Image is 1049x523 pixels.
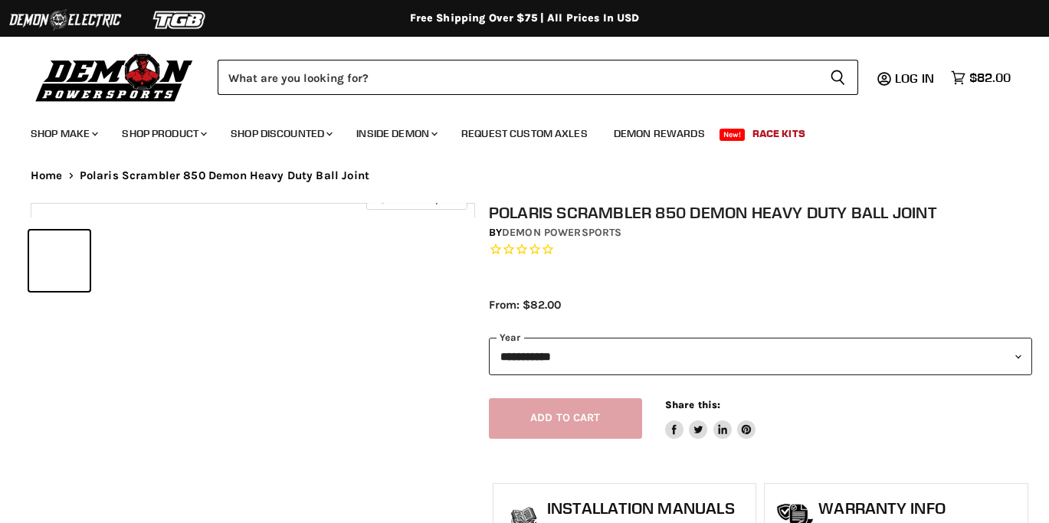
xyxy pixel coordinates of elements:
[374,193,459,204] span: Click to expand
[943,67,1018,89] a: $82.00
[489,224,1032,241] div: by
[665,399,720,410] span: Share this:
[29,230,90,291] button: IMAGE thumbnail
[31,169,63,182] a: Home
[818,60,858,95] button: Search
[888,71,943,85] a: Log in
[8,5,123,34] img: Demon Electric Logo 2
[741,118,817,149] a: Race Kits
[489,203,1032,222] h1: Polaris Scrambler 850 Demon Heavy Duty Ball Joint
[489,298,561,312] span: From: $82.00
[489,242,1032,258] span: Rated 0.0 out of 5 stars 0 reviews
[218,60,818,95] input: Search
[123,5,238,34] img: TGB Logo 2
[489,338,1032,375] select: year
[720,129,746,141] span: New!
[450,118,599,149] a: Request Custom Axles
[969,70,1011,85] span: $82.00
[19,118,107,149] a: Shop Make
[502,226,621,239] a: Demon Powersports
[19,112,1007,149] ul: Main menu
[818,499,1019,518] h1: Warranty Info
[219,118,342,149] a: Shop Discounted
[110,118,216,149] a: Shop Product
[80,169,369,182] span: Polaris Scrambler 850 Demon Heavy Duty Ball Joint
[31,50,198,104] img: Demon Powersports
[602,118,716,149] a: Demon Rewards
[547,499,748,518] h1: Installation Manuals
[665,398,756,439] aside: Share this:
[895,70,934,86] span: Log in
[345,118,447,149] a: Inside Demon
[218,60,858,95] form: Product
